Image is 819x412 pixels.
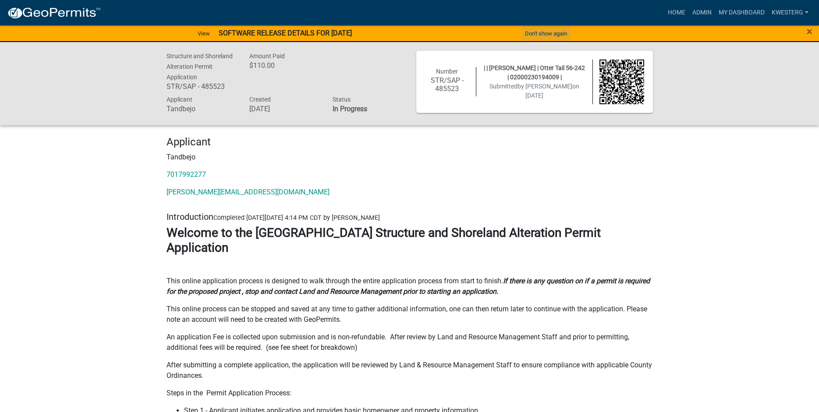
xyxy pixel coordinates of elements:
[167,304,653,325] p: This online process can be stopped and saved at any time to gather additional information, one ca...
[167,360,653,381] p: After submitting a complete application, the application will be reviewed by Land & Resource Mana...
[167,332,653,353] p: An application Fee is collected upon submission and is non-refundable. After review by Land and R...
[167,105,237,113] h6: Tandbejo
[249,53,285,60] span: Amount Paid
[167,277,650,296] strong: If there is any question on if a permit is required for the proposed project , stop and contact L...
[689,4,715,21] a: Admin
[807,25,812,38] span: ×
[807,26,812,37] button: Close
[425,76,470,93] h6: STR/SAP - 485523
[213,214,380,222] span: Completed [DATE][DATE] 4:14 PM CDT by [PERSON_NAME]
[664,4,689,21] a: Home
[219,29,352,37] strong: SOFTWARE RELEASE DETAILS FOR [DATE]
[436,68,458,75] span: Number
[167,225,601,255] strong: Welcome to the [GEOGRAPHIC_DATA] Structure and Shoreland Alteration Permit Application
[518,83,572,90] span: by [PERSON_NAME]
[333,105,367,113] strong: In Progress
[249,96,271,103] span: Created
[167,53,233,81] span: Structure and Shoreland Alteration Permit Application
[167,82,237,91] h6: STR/SAP - 485523
[167,388,653,398] p: Steps in the Permit Application Process:
[167,136,653,148] h4: Applicant
[521,26,571,41] button: Don't show again
[249,61,319,70] h6: $110.00
[167,96,192,103] span: Applicant
[599,60,644,104] img: QR code
[489,83,579,99] span: Submitted on [DATE]
[333,96,351,103] span: Status
[484,64,585,81] span: | | [PERSON_NAME] | Otter Tail 56-242 | 02000230194009 |
[167,211,653,222] h5: Introduction
[167,170,206,179] a: 7017992277
[194,26,213,41] a: View
[167,188,330,196] a: [PERSON_NAME][EMAIL_ADDRESS][DOMAIN_NAME]
[768,4,812,21] a: kwesterg
[249,105,319,113] h6: [DATE]
[715,4,768,21] a: My Dashboard
[167,152,653,162] p: Tandbejo
[167,276,653,297] p: This online application process is designed to walk through the entire application process from s...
